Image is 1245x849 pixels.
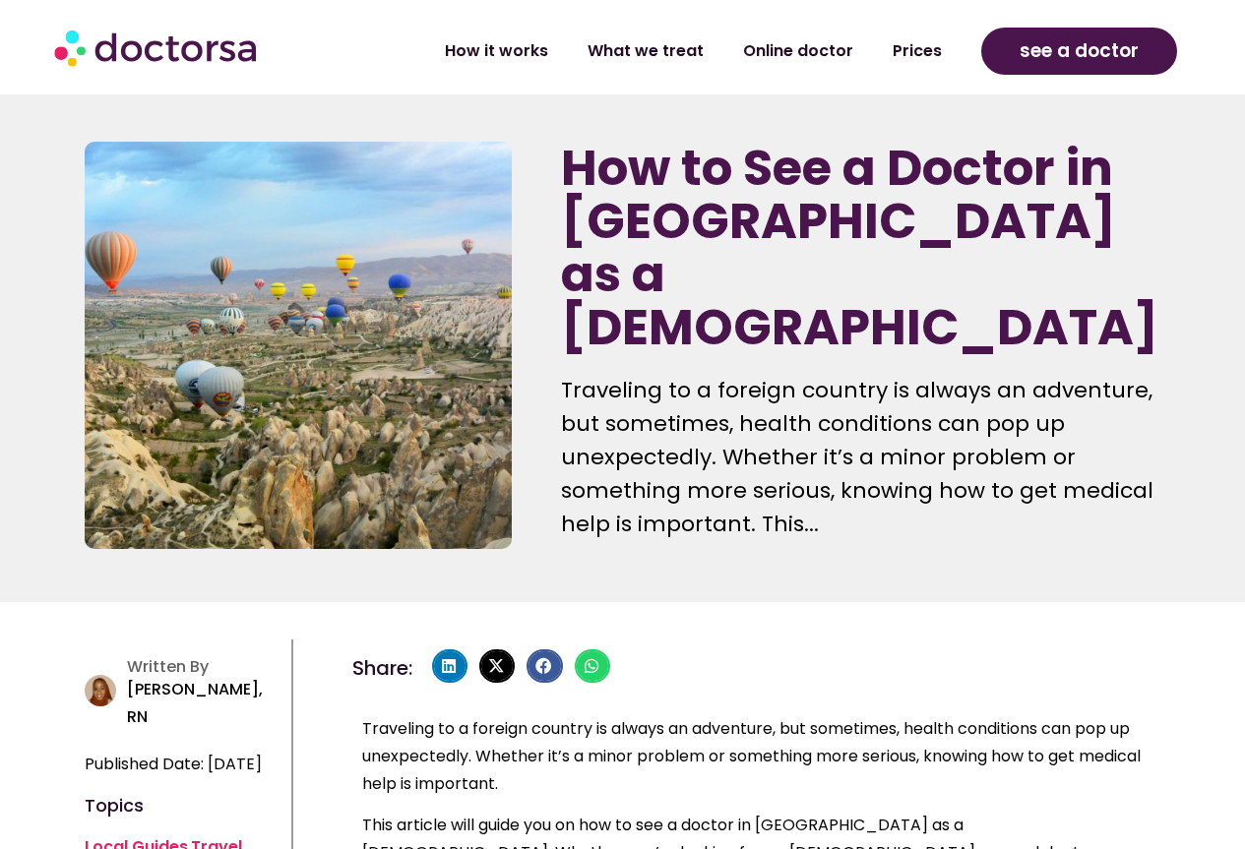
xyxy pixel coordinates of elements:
div: Share on whatsapp [575,649,610,683]
a: Online doctor [723,29,873,74]
h4: Share: [352,658,412,678]
img: How to see a doctor in Turkey as a foreigner - a complete guide for travelers [85,142,512,549]
div: Share on x-twitter [479,649,515,683]
h4: Topics [85,798,281,814]
h4: Written By [127,657,281,676]
div: Share on facebook [527,649,562,683]
p: [PERSON_NAME], RN [127,676,281,731]
div: Share on linkedin [432,649,467,683]
a: see a doctor [981,28,1177,75]
h1: How to See a Doctor in [GEOGRAPHIC_DATA] as a [DEMOGRAPHIC_DATA] [561,142,1160,354]
p: Traveling to a foreign country is always an adventure, but sometimes, health conditions can pop u... [561,374,1160,541]
span: Published Date: [DATE] [85,751,262,778]
nav: Menu [335,29,963,74]
p: Traveling to a foreign country is always an adventure, but sometimes, health conditions can pop u... [362,715,1151,798]
a: How it works [425,29,568,74]
span: see a doctor [1020,35,1139,67]
a: Prices [873,29,962,74]
a: What we treat [568,29,723,74]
